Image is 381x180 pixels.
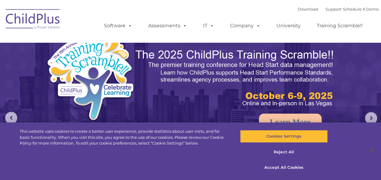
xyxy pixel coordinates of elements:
a: University [270,20,307,32]
button: Accept All Cookies [240,161,328,174]
a: Learn More [259,114,322,131]
span: Last name [84,40,103,45]
a: Software [98,20,138,32]
a: IT [197,20,220,32]
img: ChildPlus by Procare Solutions [3,5,63,35]
a: Training Scramble!! [311,20,369,32]
a: Download [298,7,318,12]
button: Cookies Settings [240,130,328,143]
button: Reject All [240,146,328,158]
font: | [298,7,379,12]
a: Company [224,20,266,32]
a: Support [326,7,342,12]
a: Assessments [142,20,193,32]
span: Phone number [84,65,110,69]
div: This website uses cookies to create a better user experience, provide statistics about user visit... [20,128,229,146]
button: Close [365,144,378,157]
a: Schedule A Demo [343,7,379,12]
